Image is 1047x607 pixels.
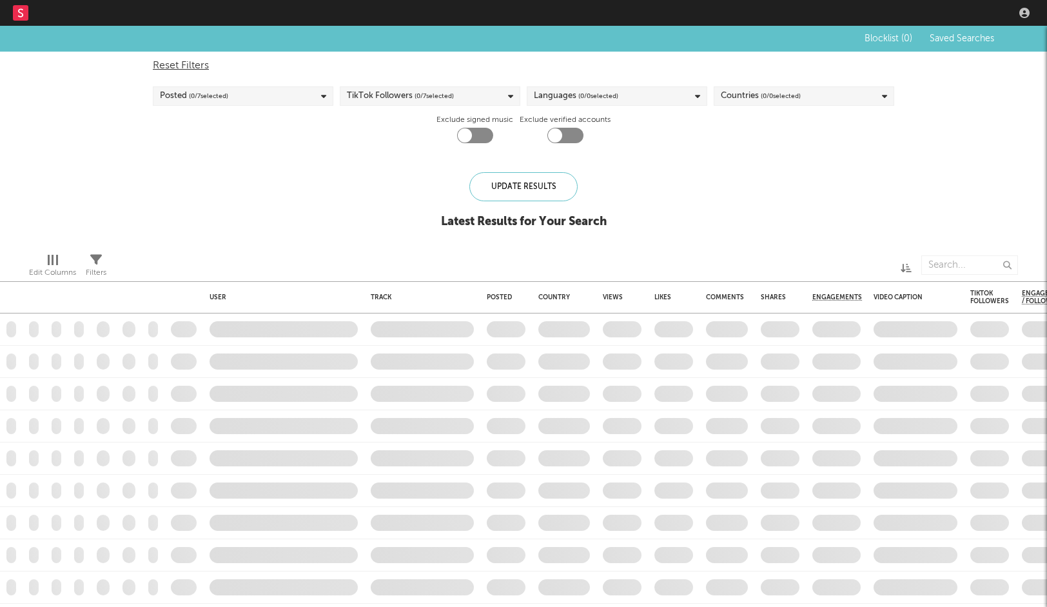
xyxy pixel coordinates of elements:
div: Posted [487,294,519,301]
label: Exclude verified accounts [520,112,611,128]
div: Track [371,294,467,301]
div: Filters [86,265,106,281]
div: Languages [534,88,618,104]
label: Exclude signed music [436,112,513,128]
button: Saved Searches [926,34,997,44]
input: Search... [921,255,1018,275]
div: TikTok Followers [970,290,1009,305]
span: ( 0 / 7 selected) [415,88,454,104]
div: Country [538,294,583,301]
div: Latest Results for Your Search [441,214,607,230]
div: Views [603,294,623,301]
span: ( 0 / 0 selected) [578,88,618,104]
span: Saved Searches [930,34,997,43]
div: Countries [721,88,801,104]
div: Edit Columns [29,265,76,281]
div: Video Caption [874,294,938,301]
span: Blocklist [865,34,912,43]
div: Edit Columns [29,249,76,286]
span: ( 0 / 0 selected) [761,88,801,104]
div: Filters [86,249,106,286]
div: Update Results [469,172,578,201]
div: User [210,294,351,301]
span: Engagements [812,294,862,301]
div: Shares [761,294,786,301]
div: Likes [654,294,674,301]
div: Reset Filters [153,58,894,74]
div: Posted [160,88,228,104]
div: Comments [706,294,744,301]
span: ( 0 / 7 selected) [189,88,228,104]
span: ( 0 ) [901,34,912,43]
div: TikTok Followers [347,88,454,104]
